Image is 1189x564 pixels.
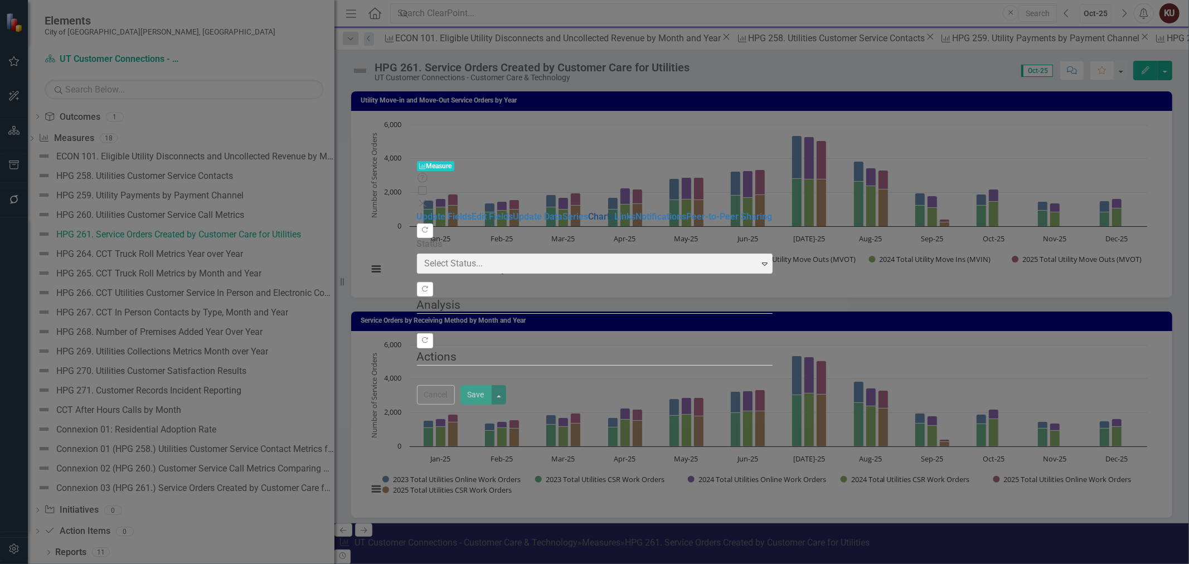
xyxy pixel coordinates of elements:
[563,211,589,222] a: Series
[417,385,455,405] button: Cancel
[417,211,472,222] a: Update Fields
[472,211,513,222] a: Edit Fields
[417,296,773,314] legend: Analysis
[417,161,455,172] span: Measure
[417,238,443,251] label: Status
[687,211,773,222] a: Peer-to-Peer Sharing
[460,385,492,405] button: Save
[589,211,615,222] a: Charts
[513,211,563,222] a: Update Data
[636,211,687,222] a: Notifications
[417,348,773,366] legend: Actions
[615,211,636,222] a: Links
